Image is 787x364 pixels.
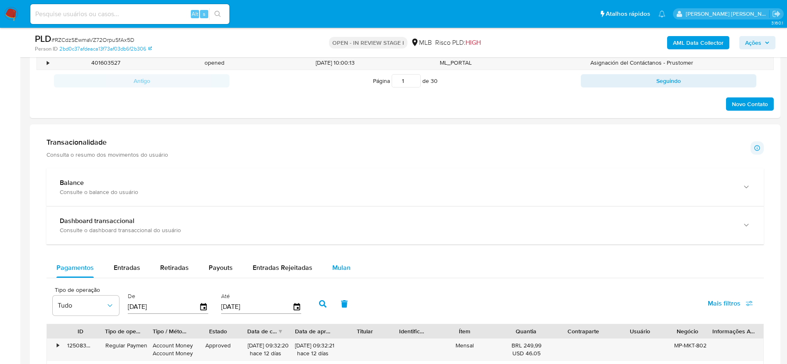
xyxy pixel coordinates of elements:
[203,10,205,18] span: s
[411,38,432,47] div: MLB
[673,36,724,49] b: AML Data Collector
[160,56,269,70] div: opened
[435,38,481,47] span: Risco PLD:
[606,10,650,18] span: Atalhos rápidos
[465,38,481,47] span: HIGH
[739,36,775,49] button: Ações
[745,36,761,49] span: Ações
[30,9,229,19] input: Pesquise usuários ou casos...
[373,74,438,87] span: Página de
[35,45,58,53] b: Person ID
[772,10,781,18] a: Sair
[402,56,510,70] div: ML_PORTAL
[269,56,402,70] div: [DATE] 10:00:13
[510,56,773,70] div: Asignación del Contáctanos - Prustomer
[51,36,134,44] span: # RZCdzSEwmaVZ72OrpuSfAx5D
[209,8,226,20] button: search-icon
[47,59,49,67] div: •
[35,32,51,45] b: PLD
[771,19,783,26] span: 3.160.1
[658,10,665,17] a: Notificações
[581,74,756,87] button: Seguindo
[732,98,768,110] span: Novo Contato
[686,10,770,18] p: lucas.santiago@mercadolivre.com
[726,97,774,111] button: Novo Contato
[54,74,229,87] button: Antigo
[59,45,152,53] a: 2bd0c37afdeaca13f73af03db6f2b306
[667,36,729,49] button: AML Data Collector
[192,10,198,18] span: Alt
[51,56,160,70] div: 401603527
[329,37,407,49] p: OPEN - IN REVIEW STAGE I
[431,77,438,85] span: 30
